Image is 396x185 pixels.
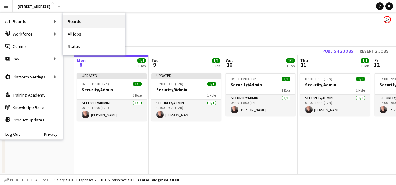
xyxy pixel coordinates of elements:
[76,61,86,68] span: 8
[138,64,146,68] div: 1 Job
[356,77,365,81] span: 1/1
[0,89,63,101] a: Training Academy
[320,47,356,55] button: Publish 2 jobs
[375,58,379,63] span: Fri
[282,77,290,81] span: 1/1
[151,58,158,63] span: Tue
[226,73,295,116] app-job-card: 07:00-19:00 (12h)1/1Security/Admin1 RoleSecurity/Admin1/107:00-19:00 (12h)[PERSON_NAME]
[151,73,221,78] div: Updated
[0,132,20,137] a: Log Out
[361,58,369,63] span: 1/1
[0,28,63,40] div: Workforce
[44,132,63,137] a: Privacy
[0,15,63,28] div: Boards
[151,73,221,121] app-job-card: Updated07:00-19:00 (12h)1/1Security/Admin1 RoleSecurity/Admin1/107:00-19:00 (12h)[PERSON_NAME]
[0,40,63,53] a: Comms
[300,95,370,116] app-card-role: Security/Admin1/107:00-19:00 (12h)[PERSON_NAME]
[77,73,147,121] app-job-card: Updated07:00-19:00 (12h)1/1Security/Admin1 RoleSecurity/Admin1/107:00-19:00 (12h)[PERSON_NAME]
[300,73,370,116] app-job-card: 07:00-19:00 (12h)1/1Security/Admin1 RoleSecurity/Admin1/107:00-19:00 (12h)[PERSON_NAME]
[137,58,146,63] span: 1/1
[225,61,234,68] span: 10
[226,58,234,63] span: Wed
[212,64,220,68] div: 1 Job
[34,178,49,182] span: All jobs
[133,82,142,86] span: 1/1
[299,61,308,68] span: 11
[0,114,63,126] a: Product Updates
[207,93,216,97] span: 1 Role
[63,28,125,40] a: All jobs
[63,15,125,28] a: Boards
[82,82,109,86] span: 07:00-19:00 (12h)
[133,93,142,97] span: 1 Role
[226,95,295,116] app-card-role: Security/Admin1/107:00-19:00 (12h)[PERSON_NAME]
[10,178,28,182] span: Budgeted
[77,58,86,63] span: Mon
[231,77,258,81] span: 07:00-19:00 (12h)
[63,40,125,53] a: Status
[77,87,147,93] h3: Security/Admin
[286,64,295,68] div: 1 Job
[77,73,147,78] div: Updated
[3,177,29,183] button: Budgeted
[300,82,370,88] h3: Security/Admin
[0,101,63,114] a: Knowledge Base
[384,16,391,23] app-user-avatar: Debbie Jonas
[357,47,391,55] button: Revert 2 jobs
[286,58,295,63] span: 1/1
[212,58,220,63] span: 1/1
[151,87,221,93] h3: Security/Admin
[361,64,369,68] div: 1 Job
[77,100,147,121] app-card-role: Security/Admin1/107:00-19:00 (12h)[PERSON_NAME]
[13,0,55,12] button: [STREET_ADDRESS]
[305,77,332,81] span: 07:00-19:00 (12h)
[300,58,308,63] span: Thu
[0,71,63,83] div: Platform Settings
[139,178,179,182] span: Total Budgeted £0.00
[156,82,183,86] span: 07:00-19:00 (12h)
[356,88,365,93] span: 1 Role
[151,100,221,121] app-card-role: Security/Admin1/107:00-19:00 (12h)[PERSON_NAME]
[207,82,216,86] span: 1/1
[226,82,295,88] h3: Security/Admin
[150,61,158,68] span: 9
[374,61,379,68] span: 12
[0,53,63,65] div: Pay
[54,178,179,182] div: Salary £0.00 + Expenses £0.00 + Subsistence £0.00 =
[281,88,290,93] span: 1 Role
